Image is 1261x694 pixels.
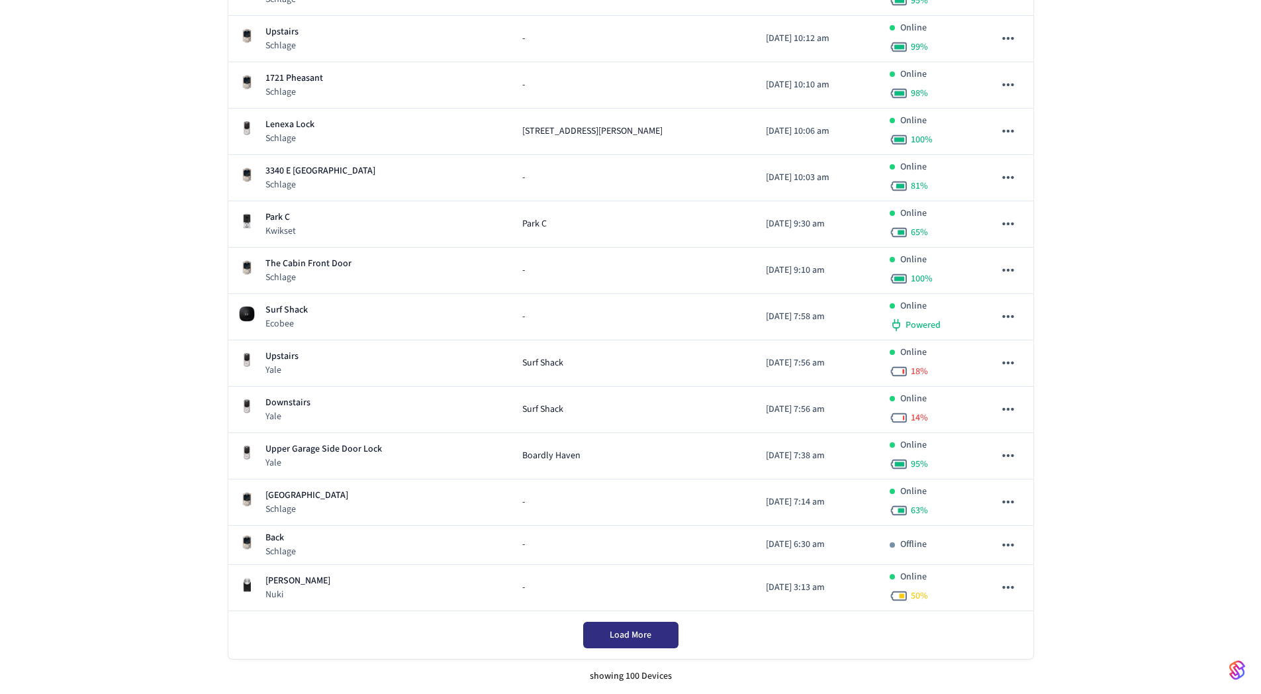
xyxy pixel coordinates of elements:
span: Surf Shack [522,356,563,370]
p: [DATE] 3:13 am [766,581,868,595]
span: 63 % [911,504,928,517]
span: Load More [610,628,651,642]
p: Upper Garage Side Door Lock [265,442,382,456]
img: Yale Assure Touchscreen Wifi Smart Lock, Satin Nickel, Front [239,399,255,415]
img: Nuki Smart Lock 3.0 Pro Black, Front [239,577,255,593]
p: 1721 Pheasant [265,72,323,85]
p: [DATE] 9:10 am [766,264,868,277]
span: Boardly Haven [522,449,581,463]
span: Park C [522,217,547,231]
p: [GEOGRAPHIC_DATA] [265,489,348,503]
p: Lenexa Lock [265,118,314,132]
span: Powered [906,319,941,332]
p: Online [900,114,927,128]
img: Yale Assure Touchscreen Wifi Smart Lock, Satin Nickel, Front [239,121,255,136]
p: Upstairs [265,25,299,39]
span: - [522,264,525,277]
p: Online [900,299,927,313]
p: [DATE] 10:12 am [766,32,868,46]
p: [DATE] 10:03 am [766,171,868,185]
p: Downstairs [265,396,310,410]
span: - [522,538,525,552]
p: Offline [900,538,927,552]
p: Online [900,160,927,174]
p: Nuki [265,588,330,601]
p: Schlage [265,39,299,52]
span: 95 % [911,458,928,471]
p: Schlage [265,503,348,516]
p: [DATE] 7:56 am [766,356,868,370]
p: Online [900,570,927,584]
img: Schlage Sense Smart Deadbolt with Camelot Trim, Front [239,167,255,183]
p: Online [900,68,927,81]
span: 98 % [911,87,928,100]
p: Schlage [265,545,296,558]
p: Online [900,253,927,267]
div: showing 100 Devices [228,659,1033,694]
p: [DATE] 6:30 am [766,538,868,552]
span: 65 % [911,226,928,239]
span: 99 % [911,40,928,54]
span: 18 % [911,365,928,378]
p: Schlage [265,271,351,284]
span: 100 % [911,133,933,146]
p: Kwikset [265,224,296,238]
p: Schlage [265,132,314,145]
p: Online [900,21,927,35]
p: The Cabin Front Door [265,257,351,271]
p: [DATE] 9:30 am [766,217,868,231]
p: Online [900,207,927,221]
img: Schlage Sense Smart Deadbolt with Camelot Trim, Front [239,491,255,507]
span: - [522,495,525,509]
p: Yale [265,364,299,377]
p: [DATE] 10:10 am [766,78,868,92]
p: Surf Shack [265,303,308,317]
p: Upstairs [265,350,299,364]
img: Kwikset Halo Touchscreen Wifi Enabled Smart Lock, Polished Chrome, Front [239,213,255,229]
img: Schlage Sense Smart Deadbolt with Camelot Trim, Front [239,28,255,44]
img: Yale Assure Touchscreen Wifi Smart Lock, Satin Nickel, Front [239,445,255,461]
p: Schlage [265,178,375,191]
p: [DATE] 10:06 am [766,124,868,138]
span: - [522,32,525,46]
p: Online [900,438,927,452]
p: [DATE] 7:38 am [766,449,868,463]
p: [PERSON_NAME] [265,574,330,588]
img: SeamLogoGradient.69752ec5.svg [1229,660,1245,681]
p: [DATE] 7:14 am [766,495,868,509]
span: - [522,581,525,595]
span: - [522,171,525,185]
img: Schlage Sense Smart Deadbolt with Camelot Trim, Front [239,534,255,550]
span: 50 % [911,589,928,603]
p: Yale [265,410,310,423]
span: 81 % [911,179,928,193]
p: Online [900,485,927,499]
span: 14 % [911,411,928,424]
p: Back [265,531,296,545]
span: [STREET_ADDRESS][PERSON_NAME] [522,124,663,138]
span: 100 % [911,272,933,285]
p: Park C [265,211,296,224]
p: Ecobee [265,317,308,330]
p: Online [900,392,927,406]
img: Schlage Sense Smart Deadbolt with Camelot Trim, Front [239,260,255,275]
p: Schlage [265,85,323,99]
button: Load More [583,622,678,648]
p: Online [900,346,927,360]
img: Schlage Sense Smart Deadbolt with Camelot Trim, Front [239,74,255,90]
span: - [522,78,525,92]
p: [DATE] 7:56 am [766,403,868,417]
p: 3340 E [GEOGRAPHIC_DATA] [265,164,375,178]
img: ecobee_lite_3 [239,306,255,322]
span: - [522,310,525,324]
p: Yale [265,456,382,470]
img: Yale Assure Touchscreen Wifi Smart Lock, Satin Nickel, Front [239,352,255,368]
p: [DATE] 7:58 am [766,310,868,324]
span: Surf Shack [522,403,563,417]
